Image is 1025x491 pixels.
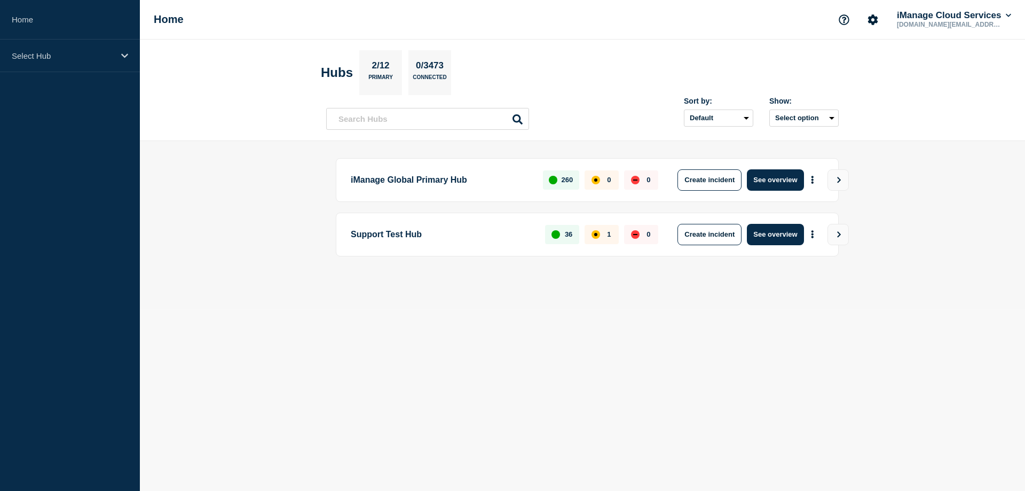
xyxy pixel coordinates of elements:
button: Support [833,9,855,31]
button: View [827,224,849,245]
p: 0/3473 [412,60,448,74]
button: More actions [806,224,819,244]
div: affected [592,230,600,239]
p: 260 [562,176,573,184]
h2: Hubs [321,65,353,80]
p: 0 [646,176,650,184]
p: [DOMAIN_NAME][EMAIL_ADDRESS][DOMAIN_NAME] [895,21,1006,28]
div: up [549,176,557,184]
button: View [827,169,849,191]
button: iManage Cloud Services [895,10,1013,21]
input: Search Hubs [326,108,529,130]
p: Primary [368,74,393,85]
div: Show: [769,97,839,105]
p: iManage Global Primary Hub [351,169,531,191]
div: affected [592,176,600,184]
div: up [551,230,560,239]
p: 1 [607,230,611,238]
div: down [631,176,640,184]
p: Connected [413,74,446,85]
div: down [631,230,640,239]
button: See overview [747,169,803,191]
div: Sort by: [684,97,753,105]
p: Select Hub [12,51,114,60]
p: 2/12 [368,60,393,74]
button: Account settings [862,9,884,31]
select: Sort by [684,110,753,127]
button: More actions [806,170,819,190]
button: Create incident [677,169,742,191]
button: Create incident [677,224,742,245]
p: 36 [565,230,572,238]
button: Select option [769,110,839,127]
p: 0 [607,176,611,184]
h1: Home [154,13,184,26]
button: See overview [747,224,803,245]
p: 0 [646,230,650,238]
p: Support Test Hub [351,224,533,245]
